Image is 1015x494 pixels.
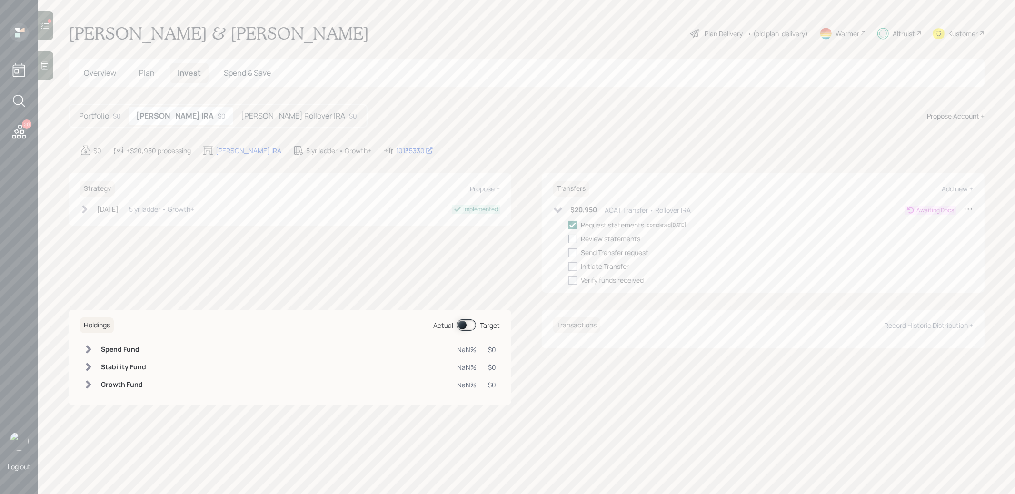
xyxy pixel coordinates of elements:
[129,204,194,214] div: 5 yr ladder • Growth+
[97,204,119,214] div: [DATE]
[306,146,371,156] div: 5 yr ladder • Growth+
[241,111,345,120] h5: [PERSON_NAME] Rollover IRA
[463,205,498,214] div: Implemented
[942,184,973,193] div: Add new +
[218,111,226,121] div: $0
[647,221,686,228] div: completed [DATE]
[80,317,114,333] h6: Holdings
[893,29,915,39] div: Altruist
[216,146,281,156] div: [PERSON_NAME] IRA
[836,29,859,39] div: Warmer
[22,119,31,129] div: 20
[884,321,973,330] div: Record Historic Distribution +
[457,345,477,355] div: NaN%
[101,346,146,354] h6: Spend Fund
[396,146,433,156] div: 10135330
[139,68,155,78] span: Plan
[705,29,743,39] div: Plan Delivery
[470,184,500,193] div: Propose +
[488,380,496,390] div: $0
[927,111,985,121] div: Propose Account +
[10,432,29,451] img: treva-nostdahl-headshot.png
[136,111,214,120] h5: [PERSON_NAME] IRA
[581,247,648,257] div: Send Transfer request
[747,29,808,39] div: • (old plan-delivery)
[605,205,691,215] div: ACAT Transfer • Rollover IRA
[8,462,30,471] div: Log out
[84,68,116,78] span: Overview
[224,68,271,78] span: Spend & Save
[79,111,109,120] h5: Portfolio
[126,146,191,156] div: +$20,950 processing
[581,261,629,271] div: Initiate Transfer
[488,345,496,355] div: $0
[948,29,978,39] div: Kustomer
[457,362,477,372] div: NaN%
[93,146,101,156] div: $0
[349,111,357,121] div: $0
[581,234,640,244] div: Review statements
[581,220,644,230] div: Request statements
[113,111,121,121] div: $0
[553,317,600,333] h6: Transactions
[581,275,644,285] div: Verify funds received
[457,380,477,390] div: NaN%
[570,206,597,214] h6: $20,950
[433,320,453,330] div: Actual
[80,181,115,197] h6: Strategy
[480,320,500,330] div: Target
[101,363,146,371] h6: Stability Fund
[101,381,146,389] h6: Growth Fund
[553,181,589,197] h6: Transfers
[69,23,369,44] h1: [PERSON_NAME] & [PERSON_NAME]
[178,68,201,78] span: Invest
[916,206,954,215] div: Awaiting Docs
[488,362,496,372] div: $0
